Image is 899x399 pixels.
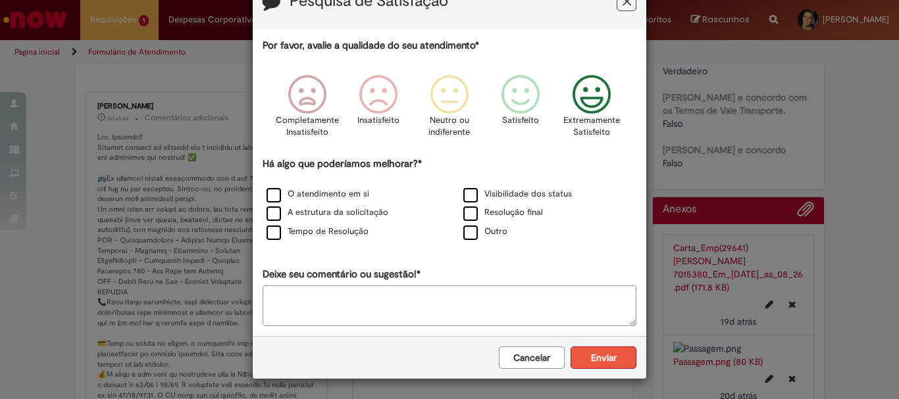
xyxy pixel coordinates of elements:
label: O atendimento em si [267,188,369,200]
label: Outro [463,225,507,238]
p: Completamente Insatisfeito [276,114,339,139]
p: Extremamente Satisfeito [563,114,620,139]
p: Neutro ou indiferente [426,114,473,139]
label: Visibilidade dos status [463,188,572,200]
p: Satisfeito [502,114,539,127]
label: A estrutura da solicitação [267,206,388,219]
div: Completamente Insatisfeito [273,65,340,155]
label: Por favor, avalie a qualidade do seu atendimento* [263,39,479,53]
div: Há algo que poderíamos melhorar?* [263,157,636,242]
div: Satisfeito [487,65,554,155]
p: Insatisfeito [357,114,399,127]
div: Neutro ou indiferente [416,65,483,155]
label: Tempo de Resolução [267,225,369,238]
div: Insatisfeito [345,65,412,155]
label: Resolução final [463,206,543,219]
button: Enviar [571,346,636,369]
label: Deixe seu comentário ou sugestão!* [263,268,421,281]
button: Cancelar [499,346,565,369]
div: Extremamente Satisfeito [558,65,625,155]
